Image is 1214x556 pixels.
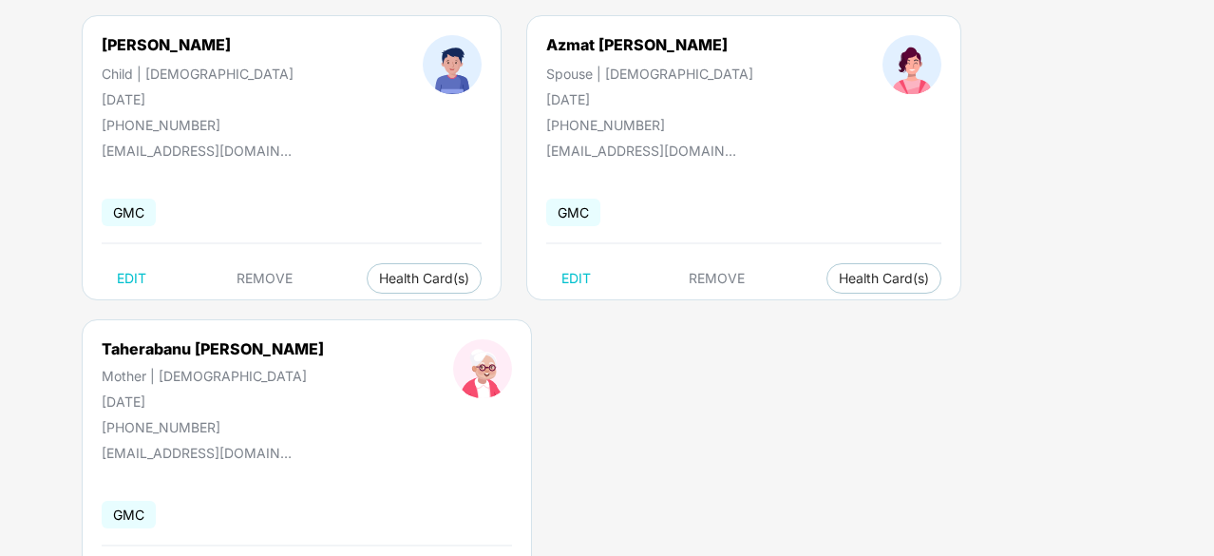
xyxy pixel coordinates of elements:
div: Spouse | [DEMOGRAPHIC_DATA] [546,66,753,82]
img: profileImage [423,35,482,94]
div: [DATE] [546,91,753,107]
div: [EMAIL_ADDRESS][DOMAIN_NAME] [546,143,736,159]
div: Azmat [PERSON_NAME] [546,35,728,54]
button: EDIT [546,263,606,294]
button: REMOVE [673,263,760,294]
div: [PHONE_NUMBER] [102,117,294,133]
div: [EMAIL_ADDRESS][DOMAIN_NAME] [102,445,292,461]
span: REMOVE [237,271,293,286]
span: GMC [102,199,156,226]
button: Health Card(s) [367,263,482,294]
div: [PERSON_NAME] [102,35,231,54]
div: [DATE] [102,91,294,107]
div: [PHONE_NUMBER] [102,419,324,435]
div: [EMAIL_ADDRESS][DOMAIN_NAME] [102,143,292,159]
button: EDIT [102,263,161,294]
img: profileImage [882,35,941,94]
button: REMOVE [221,263,308,294]
span: Health Card(s) [839,274,929,283]
div: Mother | [DEMOGRAPHIC_DATA] [102,368,324,384]
span: EDIT [117,271,146,286]
div: [PHONE_NUMBER] [546,117,753,133]
span: EDIT [561,271,591,286]
img: profileImage [453,339,512,398]
div: [DATE] [102,393,324,410]
span: REMOVE [689,271,745,286]
button: Health Card(s) [826,263,941,294]
div: Taherabanu [PERSON_NAME] [102,339,324,358]
span: GMC [546,199,600,226]
span: GMC [102,501,156,528]
span: Health Card(s) [379,274,469,283]
div: Child | [DEMOGRAPHIC_DATA] [102,66,294,82]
